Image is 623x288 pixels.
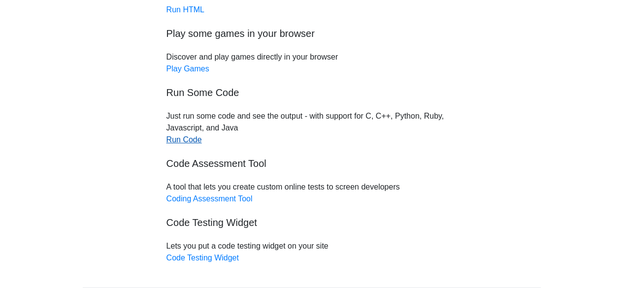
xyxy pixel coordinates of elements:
a: Code Testing Widget [166,254,239,262]
a: Coding Assessment Tool [166,194,253,203]
a: Run HTML [166,5,204,14]
h5: Code Testing Widget [166,217,457,228]
a: Run Code [166,135,202,144]
a: Play Games [166,64,209,73]
h5: Run Some Code [166,87,457,98]
h5: Play some games in your browser [166,28,457,39]
h5: Code Assessment Tool [166,158,457,169]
